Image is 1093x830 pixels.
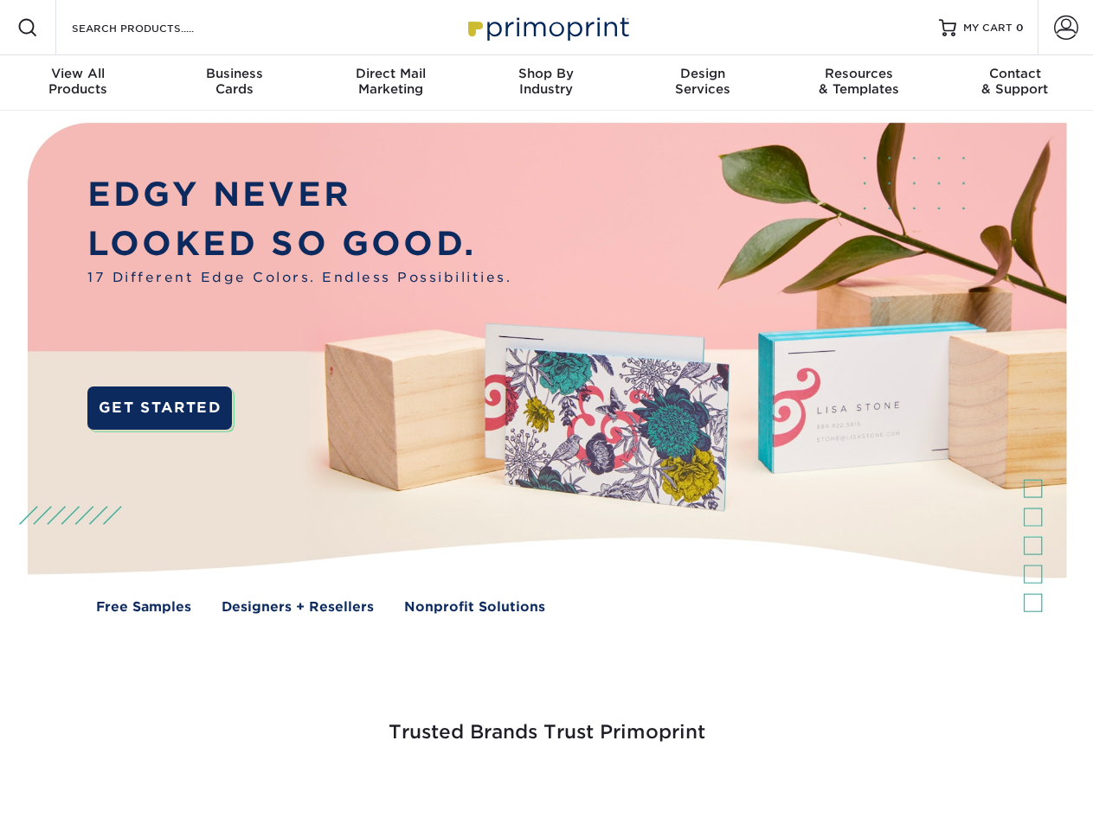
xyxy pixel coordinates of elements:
span: 17 Different Edge Colors. Endless Possibilities. [87,268,511,288]
img: Amazon [770,788,771,789]
span: MY CART [963,21,1013,35]
div: & Support [937,66,1093,97]
a: BusinessCards [156,55,312,111]
span: Direct Mail [312,66,468,81]
p: LOOKED SO GOOD. [87,220,511,269]
span: Design [625,66,781,81]
img: Google [441,788,442,789]
input: SEARCH PRODUCTS..... [70,17,239,38]
a: Direct MailMarketing [312,55,468,111]
a: Resources& Templates [781,55,936,111]
img: Primoprint [460,9,633,46]
a: Free Samples [96,597,191,617]
a: Nonprofit Solutions [404,597,545,617]
img: Smoothie King [125,788,126,789]
span: Shop By [468,66,624,81]
span: Resources [781,66,936,81]
div: & Templates [781,66,936,97]
p: EDGY NEVER [87,170,511,220]
span: 0 [1016,22,1024,34]
a: Shop ByIndustry [468,55,624,111]
div: Services [625,66,781,97]
a: GET STARTED [87,386,232,430]
a: Designers + Resellers [222,597,374,617]
img: Goodwill [935,788,935,789]
span: Contact [937,66,1093,81]
a: Contact& Support [937,55,1093,111]
span: Business [156,66,312,81]
div: Marketing [312,66,468,97]
h3: Trusted Brands Trust Primoprint [41,680,1053,764]
div: Cards [156,66,312,97]
div: Industry [468,66,624,97]
a: DesignServices [625,55,781,111]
